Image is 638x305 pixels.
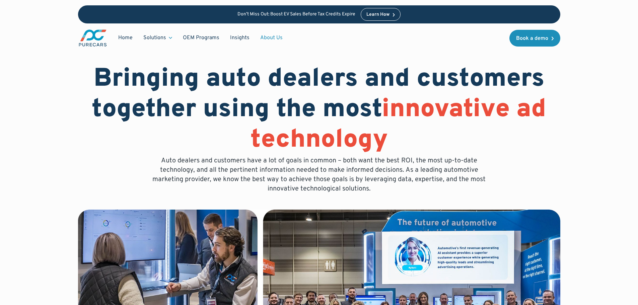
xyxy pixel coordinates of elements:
[78,29,108,47] a: main
[78,64,560,156] h1: Bringing auto dealers and customers together using the most
[251,94,547,156] span: innovative ad technology
[78,29,108,47] img: purecars logo
[113,31,138,44] a: Home
[143,34,166,42] div: Solutions
[255,31,288,44] a: About Us
[237,12,355,17] p: Don’t Miss Out: Boost EV Sales Before Tax Credits Expire
[516,36,548,41] div: Book a demo
[225,31,255,44] a: Insights
[178,31,225,44] a: OEM Programs
[361,8,401,21] a: Learn How
[366,12,389,17] div: Learn How
[509,30,560,47] a: Book a demo
[148,156,491,194] p: Auto dealers and customers have a lot of goals in common – both want the best ROI, the most up-to...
